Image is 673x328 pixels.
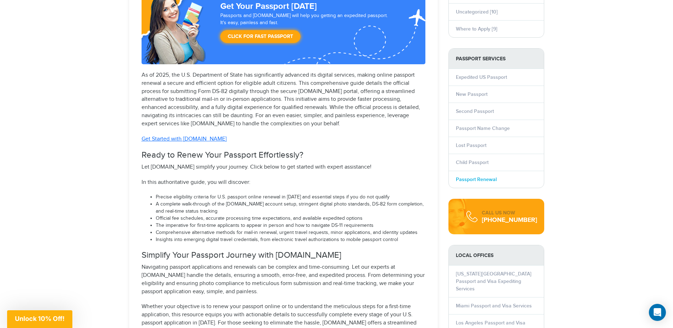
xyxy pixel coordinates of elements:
[456,91,487,97] a: New Passport
[456,74,507,80] a: Expedited US Passport
[142,163,425,171] p: Let [DOMAIN_NAME] simplify your journey. Click below to get started with expert assistance!
[15,315,65,322] span: Unlock 10% Off!
[456,125,510,131] a: Passport Name Change
[456,26,497,32] a: Where to Apply [9]
[456,9,498,15] a: Uncategorized [10]
[449,245,544,266] strong: LOCAL OFFICES
[456,176,497,182] a: Passport Renewal
[156,222,425,229] li: The imperative for first-time applicants to appear in person and how to navigate DS-11 requirements
[142,151,425,160] h3: Ready to Renew Your Passport Effortlessly?
[456,303,532,309] a: Miami Passport and Visa Services
[156,229,425,236] li: Comprehensive alternative methods for mail-in renewal, urgent travel requests, minor applications...
[456,271,531,292] a: [US_STATE][GEOGRAPHIC_DATA] Passport and Visa Expediting Services
[142,136,227,142] a: Get Started with [DOMAIN_NAME]
[156,194,425,201] li: Precise eligibility criteria for U.S. passport online renewal in [DATE] and essential steps if yo...
[142,179,425,187] p: In this authoritative guide, you will discover:
[7,310,72,328] div: Unlock 10% Off!
[649,304,666,321] div: Open Intercom Messenger
[220,1,317,11] strong: Get Your Passport [DATE]
[217,12,395,47] div: Passports and [DOMAIN_NAME] will help you getting an expedited passport. It's easy, painless and ...
[220,30,300,43] a: Click for Fast Passport
[449,49,544,69] strong: PASSPORT SERVICES
[482,209,537,217] div: CALL US NOW
[156,236,425,244] li: Insights into emerging digital travel credentials, from electronic travel authorizations to mobil...
[142,71,425,128] p: As of 2025, the U.S. Department of State has significantly advanced its digital services, making ...
[482,217,537,224] div: [PHONE_NUMBER]
[456,159,489,165] a: Child Passport
[156,215,425,222] li: Official fee schedules, accurate processing time expectations, and available expedited options
[142,251,425,260] h3: Simplify Your Passport Journey with [DOMAIN_NAME]
[142,263,425,296] p: Navigating passport applications and renewals can be complex and time-consuming. Let our experts ...
[456,142,486,148] a: Lost Passport
[156,201,425,215] li: A complete walk-through of the [DOMAIN_NAME] account setup, stringent digital photo standards, DS...
[456,108,494,114] a: Second Passport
